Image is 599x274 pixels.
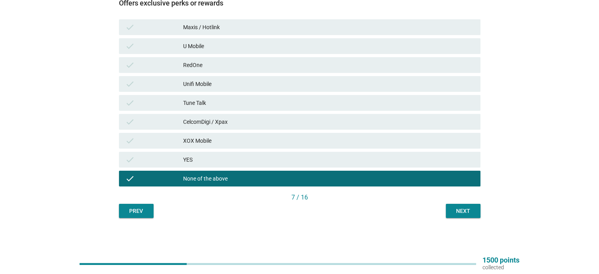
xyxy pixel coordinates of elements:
div: XOX Mobile [183,136,474,145]
i: check [125,155,135,164]
div: U Mobile [183,41,474,51]
div: YES [183,155,474,164]
div: CelcomDigi / Xpax [183,117,474,127]
div: Prev [125,207,147,215]
div: RedOne [183,60,474,70]
p: collected [482,264,519,271]
button: Next [446,204,480,218]
i: check [125,117,135,127]
i: check [125,60,135,70]
div: Maxis / Hotlink [183,22,474,32]
i: check [125,136,135,145]
button: Prev [119,204,154,218]
div: None of the above [183,174,474,183]
div: Next [452,207,474,215]
p: 1500 points [482,257,519,264]
div: Unifi Mobile [183,79,474,89]
i: check [125,79,135,89]
i: check [125,98,135,108]
i: check [125,41,135,51]
div: 7 / 16 [119,193,480,202]
i: check [125,22,135,32]
div: Tune Talk [183,98,474,108]
i: check [125,174,135,183]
